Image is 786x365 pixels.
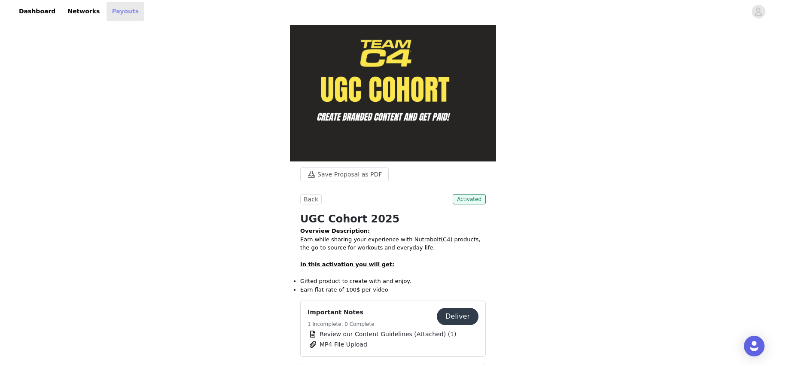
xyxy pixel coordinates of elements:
[744,336,765,356] div: Open Intercom Messenger
[754,5,762,18] div: avatar
[300,261,394,268] strong: In this activation you will get:
[300,227,486,252] p: Earn while sharing your experience with Nutrabolt(C4) products, the go-to source for workouts and...
[14,2,61,21] a: Dashboard
[62,2,105,21] a: Networks
[320,340,367,349] span: MP4 File Upload
[290,25,496,161] img: campaign image
[308,308,375,317] h4: Important Notes
[300,286,486,294] li: Earn flat rate of 100$ per video
[320,330,456,339] span: Review our Content Guidelines (Attached) (1)
[453,194,486,204] span: Activated
[300,211,486,227] h1: UGC Cohort 2025
[300,228,370,234] strong: Overview Description:
[300,167,389,181] button: Save Proposal as PDF
[300,301,486,357] div: Important Notes
[300,194,322,204] button: Back
[300,277,486,286] li: Gifted product to create with and enjoy.
[308,320,375,328] h5: 1 Incomplete, 0 Complete
[437,308,478,325] button: Deliver
[107,2,144,21] a: Payouts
